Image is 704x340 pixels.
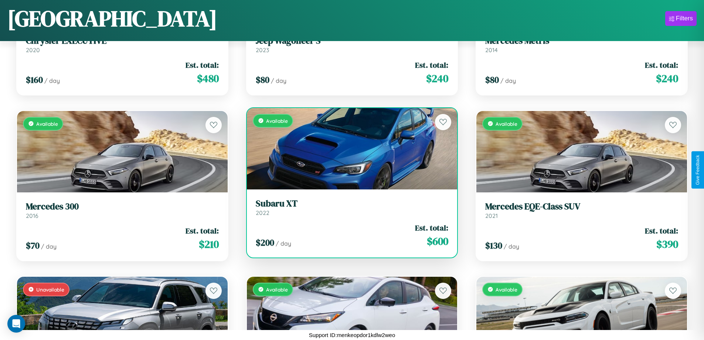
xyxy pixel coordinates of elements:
[695,155,700,185] div: Give Feedback
[256,36,449,46] h3: Jeep Wagoneer S
[485,201,678,212] h3: Mercedes EQE-Class SUV
[26,239,40,252] span: $ 70
[645,225,678,236] span: Est. total:
[256,198,449,209] h3: Subaru XT
[656,71,678,86] span: $ 240
[256,236,274,249] span: $ 200
[266,118,288,124] span: Available
[276,240,291,247] span: / day
[26,36,219,46] h3: Chrysler EXECUTIVE
[645,60,678,70] span: Est. total:
[256,36,449,54] a: Jeep Wagoneer S2023
[26,212,38,219] span: 2016
[656,237,678,252] span: $ 390
[44,77,60,84] span: / day
[485,212,498,219] span: 2021
[186,225,219,236] span: Est. total:
[271,77,286,84] span: / day
[256,74,269,86] span: $ 80
[485,74,499,86] span: $ 80
[36,121,58,127] span: Available
[266,286,288,293] span: Available
[485,201,678,219] a: Mercedes EQE-Class SUV2021
[415,222,448,233] span: Est. total:
[7,315,25,333] div: Open Intercom Messenger
[26,46,40,54] span: 2020
[485,36,678,46] h3: Mercedes Metris
[256,198,449,216] a: Subaru XT2022
[26,74,43,86] span: $ 160
[485,36,678,54] a: Mercedes Metris2014
[197,71,219,86] span: $ 480
[309,330,395,340] p: Support ID: menkeopdor1kdlw2weo
[199,237,219,252] span: $ 210
[7,3,217,34] h1: [GEOGRAPHIC_DATA]
[665,11,697,26] button: Filters
[485,239,502,252] span: $ 130
[485,46,498,54] span: 2014
[26,201,219,219] a: Mercedes 3002016
[26,201,219,212] h3: Mercedes 300
[676,15,693,22] div: Filters
[36,286,64,293] span: Unavailable
[426,71,448,86] span: $ 240
[427,234,448,249] span: $ 600
[41,243,57,250] span: / day
[496,286,517,293] span: Available
[26,36,219,54] a: Chrysler EXECUTIVE2020
[496,121,517,127] span: Available
[256,46,269,54] span: 2023
[186,60,219,70] span: Est. total:
[500,77,516,84] span: / day
[256,209,269,216] span: 2022
[504,243,519,250] span: / day
[415,60,448,70] span: Est. total:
